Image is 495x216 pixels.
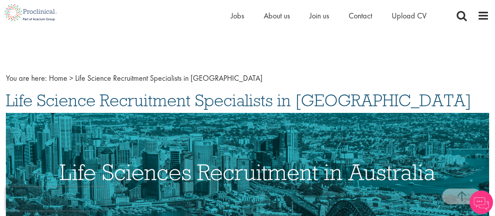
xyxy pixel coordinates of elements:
[49,73,67,83] a: breadcrumb link
[392,11,427,21] a: Upload CV
[264,11,290,21] a: About us
[69,73,73,83] span: >
[231,11,244,21] a: Jobs
[75,73,263,83] span: Life Science Recruitment Specialists in [GEOGRAPHIC_DATA]
[5,187,106,211] iframe: reCAPTCHA
[6,73,47,83] span: You are here:
[310,11,329,21] a: Join us
[349,11,372,21] a: Contact
[470,191,493,214] img: Chatbot
[6,90,472,111] span: Life Science Recruitment Specialists in [GEOGRAPHIC_DATA]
